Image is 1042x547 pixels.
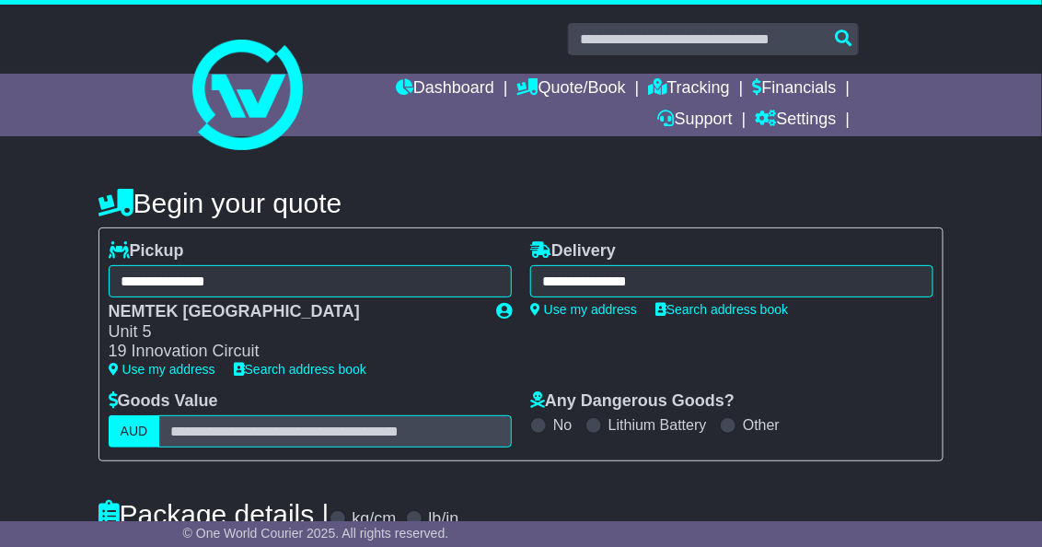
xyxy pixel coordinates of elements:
[655,302,788,317] a: Search address book
[658,105,733,136] a: Support
[109,391,218,412] label: Goods Value
[109,342,478,362] div: 19 Innovation Circuit
[743,416,780,434] label: Other
[109,415,160,448] label: AUD
[756,105,837,136] a: Settings
[517,74,626,105] a: Quote/Book
[183,526,449,541] span: © One World Courier 2025. All rights reserved.
[530,241,616,262] label: Delivery
[98,188,944,218] h4: Begin your quote
[98,499,330,530] h4: Package details |
[530,391,735,412] label: Any Dangerous Goods?
[530,302,637,317] a: Use my address
[109,241,184,262] label: Pickup
[109,302,478,322] div: NEMTEK [GEOGRAPHIC_DATA]
[109,322,478,343] div: Unit 5
[553,416,572,434] label: No
[396,74,494,105] a: Dashboard
[649,74,730,105] a: Tracking
[353,509,397,530] label: kg/cm
[608,416,707,434] label: Lithium Battery
[753,74,837,105] a: Financials
[234,362,366,377] a: Search address book
[109,362,215,377] a: Use my address
[429,509,459,530] label: lb/in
